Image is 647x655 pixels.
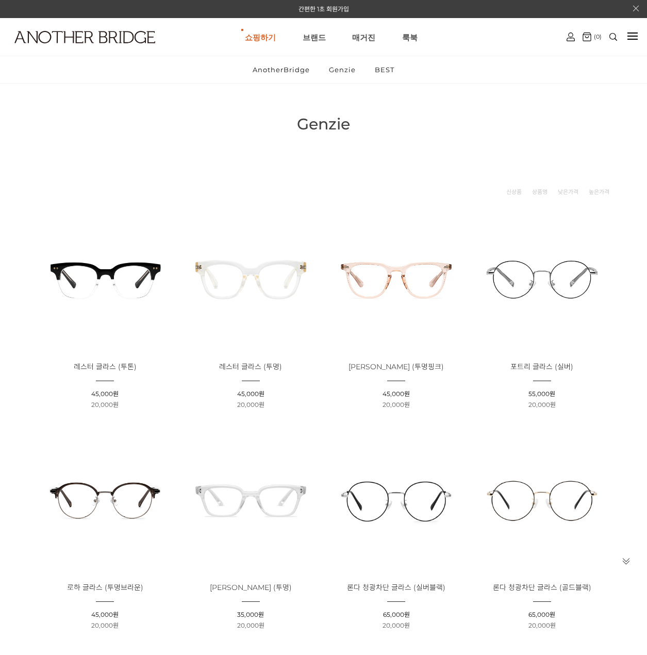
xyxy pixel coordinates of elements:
[181,210,320,348] img: 레스터 글라스 - 투명 안경 제품 이미지
[402,19,418,56] a: 룩북
[181,430,320,568] img: 페르니 글라스 투명 제품 이미지
[36,210,174,348] img: 레스터 글라스 투톤 - 세련된 투톤 안경 제품 이미지
[528,390,555,398] span: 55,000원
[591,33,602,40] span: (0)
[349,362,444,371] span: [PERSON_NAME] (투명핑크)
[91,390,119,398] span: 45,000원
[347,583,445,592] span: 론다 청광차단 글라스 (실버블랙)
[237,401,264,408] span: 20,000원
[219,362,282,371] span: 레스터 글라스 (투명)
[473,210,611,348] img: 포트리 글라스 - 실버 안경 이미지
[14,31,155,43] img: logo
[510,362,573,371] span: 포트리 글라스 (실버)
[237,621,264,629] span: 20,000원
[36,430,174,568] img: 로하 글라스 투명브라운 - 세련된 디자인의 안경 이미지
[383,621,410,629] span: 20,000원
[567,32,575,41] img: cart
[303,19,326,56] a: 브랜드
[528,621,556,629] span: 20,000원
[91,611,119,618] span: 45,000원
[74,363,137,371] a: 레스터 글라스 (투톤)
[528,611,555,618] span: 65,000원
[473,430,611,568] img: 론다 청광차단 글라스 - 골드블랙 제품 이미지
[327,210,466,348] img: 애크런 글라스 - 투명핑크 안경 제품 이미지
[589,187,609,197] a: 높은가격
[493,584,591,592] a: 론다 청광차단 글라스 (골드블랙)
[366,56,403,83] a: BEST
[493,583,591,592] span: 론다 청광차단 글라스 (골드블랙)
[91,621,119,629] span: 20,000원
[237,390,264,398] span: 45,000원
[609,33,617,41] img: search
[510,363,573,371] a: 포트리 글라스 (실버)
[67,583,143,592] span: 로하 글라스 (투명브라운)
[297,114,350,134] span: Genzie
[298,5,349,13] a: 간편한 1초 회원가입
[383,401,410,408] span: 20,000원
[532,187,548,197] a: 상품명
[352,19,375,56] a: 매거진
[383,390,410,398] span: 45,000원
[244,56,319,83] a: AnotherBridge
[583,32,591,41] img: cart
[383,611,410,618] span: 65,000원
[210,583,292,592] span: [PERSON_NAME] (투명)
[506,187,522,197] a: 신상품
[91,401,119,408] span: 20,000원
[237,611,264,618] span: 35,000원
[349,363,444,371] a: [PERSON_NAME] (투명핑크)
[219,363,282,371] a: 레스터 글라스 (투명)
[558,187,578,197] a: 낮은가격
[347,584,445,592] a: 론다 청광차단 글라스 (실버블랙)
[583,32,602,41] a: (0)
[74,362,137,371] span: 레스터 글라스 (투톤)
[67,584,143,592] a: 로하 글라스 (투명브라운)
[320,56,364,83] a: Genzie
[528,401,556,408] span: 20,000원
[210,584,292,592] a: [PERSON_NAME] (투명)
[245,19,276,56] a: 쇼핑하기
[5,31,102,69] a: logo
[327,430,466,568] img: 론다 청광차단 글라스 실버블랙 제품 이미지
